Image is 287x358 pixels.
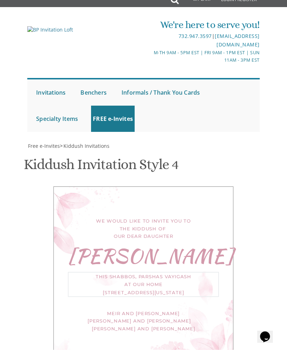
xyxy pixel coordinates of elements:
a: My Cart [178,1,216,15]
div: This Shabbos, Parshas Vayigash at our home [STREET_ADDRESS][US_STATE] [68,280,219,305]
a: Benchers [79,88,108,114]
div: We're here to serve you! [144,26,259,40]
a: FREE e-Invites [91,114,135,140]
a: Invitations [34,88,67,114]
a: [EMAIL_ADDRESS][DOMAIN_NAME] [215,41,260,56]
a: Specialty Items [34,114,80,140]
img: BP Invitation Loft [27,34,73,41]
iframe: chat widget [257,330,280,351]
span: Free e-Invites [28,151,60,157]
a: Kiddush Invitations [63,151,109,157]
div: Meir and [PERSON_NAME] [PERSON_NAME] and [PERSON_NAME] [PERSON_NAME] and [PERSON_NAME] [68,317,219,341]
h1: Kiddush Invitation Style 4 [24,165,179,186]
a: Free e-Invites [27,151,60,157]
div: We would like to invite you to the kiddush of our dear daughter [68,225,219,248]
div: | [144,40,259,57]
span: Kiddush Invitations [63,151,109,157]
div: M-Th 9am - 5pm EST | Fri 9am - 1pm EST | Sun 11am - 3pm EST [144,57,259,72]
a: 732.947.3597 [179,41,212,47]
a: Informals / Thank You Cards [120,88,202,114]
div: [PERSON_NAME] [68,260,219,268]
span: > [60,151,109,157]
